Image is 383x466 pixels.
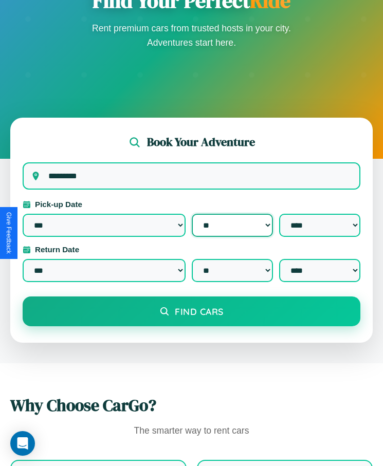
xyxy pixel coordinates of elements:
[10,394,373,417] h2: Why Choose CarGo?
[10,431,35,456] div: Open Intercom Messenger
[10,423,373,439] p: The smarter way to rent cars
[89,21,295,50] p: Rent premium cars from trusted hosts in your city. Adventures start here.
[5,212,12,254] div: Give Feedback
[23,245,360,254] label: Return Date
[147,134,255,150] h2: Book Your Adventure
[23,296,360,326] button: Find Cars
[23,200,360,209] label: Pick-up Date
